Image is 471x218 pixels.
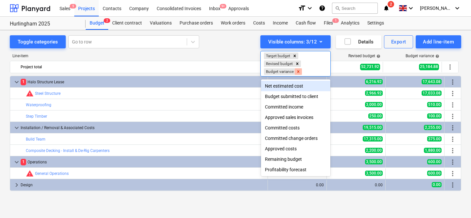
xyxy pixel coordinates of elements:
div: Remove Target budget [291,53,298,59]
div: Committed change orders [261,133,330,143]
div: Remove Revised budget [294,60,301,67]
iframe: Chat Widget [438,187,471,218]
div: Approved sales invoices [261,112,330,123]
div: Target budget [264,53,291,59]
div: Budget variance [264,68,295,75]
div: Remaining budget [261,154,330,164]
div: Profitability forecast [261,164,330,175]
div: Committed income [261,102,330,112]
div: Remove Budget variance [295,68,302,75]
div: Net estimated cost [261,81,330,91]
div: Approved costs [261,143,330,154]
div: Committed costs [261,123,330,133]
div: Revised budget [264,60,294,67]
div: Budget submitted to client [261,91,330,102]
